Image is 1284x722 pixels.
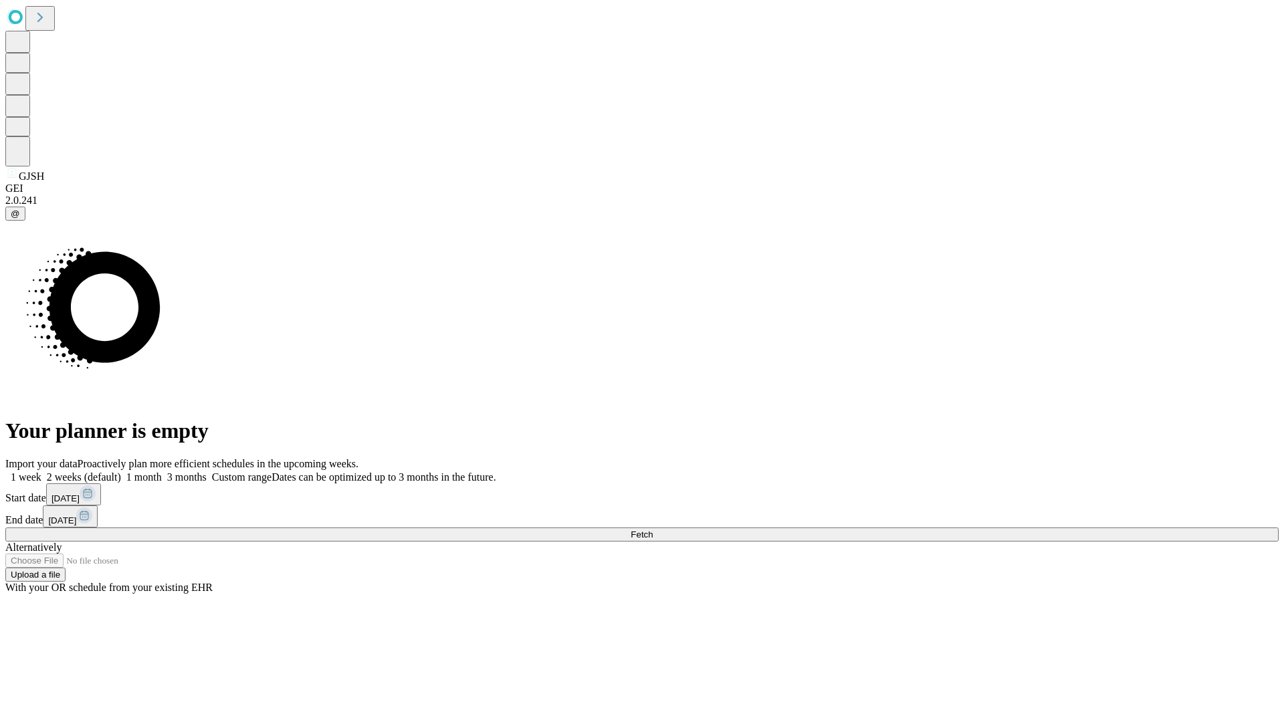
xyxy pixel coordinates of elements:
span: [DATE] [48,515,76,525]
span: With your OR schedule from your existing EHR [5,582,213,593]
span: Custom range [212,471,272,483]
h1: Your planner is empty [5,418,1279,443]
span: Fetch [631,529,653,539]
button: Fetch [5,527,1279,541]
div: Start date [5,483,1279,505]
button: [DATE] [46,483,101,505]
span: Dates can be optimized up to 3 months in the future. [272,471,496,483]
button: Upload a file [5,568,66,582]
span: Alternatively [5,541,62,553]
span: 1 week [11,471,41,483]
span: 2 weeks (default) [47,471,121,483]
span: Import your data [5,458,78,469]
div: End date [5,505,1279,527]
div: 2.0.241 [5,195,1279,207]
span: [DATE] [51,493,80,503]
span: 3 months [167,471,207,483]
div: GEI [5,183,1279,195]
span: @ [11,209,20,219]
span: 1 month [126,471,162,483]
span: Proactively plan more efficient schedules in the upcoming weeks. [78,458,358,469]
button: @ [5,207,25,221]
span: GJSH [19,170,44,182]
button: [DATE] [43,505,98,527]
